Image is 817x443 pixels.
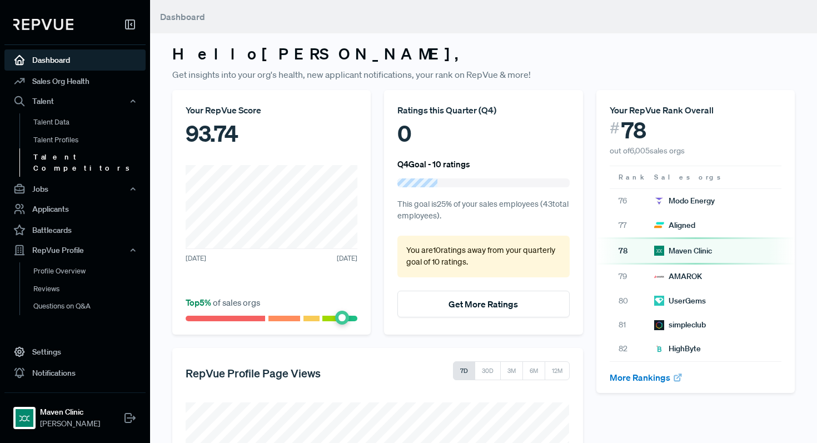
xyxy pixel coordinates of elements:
[186,297,260,308] span: of sales orgs
[654,319,706,331] div: simpleclub
[654,296,664,306] img: UserGems
[654,196,664,206] img: Modo Energy
[186,117,357,150] div: 93.74
[186,366,321,380] h5: RepVue Profile Page Views
[4,198,146,220] a: Applicants
[19,113,161,131] a: Talent Data
[172,68,795,81] p: Get insights into your org's health, new applicant notifications, your rank on RepVue & more!
[40,406,100,418] strong: Maven Clinic
[500,361,523,380] button: 3M
[453,361,475,380] button: 7D
[475,361,501,380] button: 30D
[19,131,161,149] a: Talent Profiles
[654,245,712,257] div: Maven Clinic
[397,117,569,150] div: 0
[4,220,146,241] a: Battlecards
[397,198,569,222] p: This goal is 25 % of your sales employees ( 43 total employees).
[654,220,695,231] div: Aligned
[172,44,795,63] h3: Hello [PERSON_NAME] ,
[619,319,645,331] span: 81
[654,172,723,182] span: Sales orgs
[619,195,645,207] span: 76
[406,245,560,268] p: You are 10 ratings away from your quarterly goal of 10 ratings .
[610,372,683,383] a: More Rankings
[337,253,357,263] span: [DATE]
[40,418,100,430] span: [PERSON_NAME]
[654,271,702,282] div: AMAROK
[654,272,664,282] img: AMAROK
[4,180,146,198] button: Jobs
[654,195,715,207] div: Modo Energy
[619,295,645,307] span: 80
[186,253,206,263] span: [DATE]
[19,262,161,280] a: Profile Overview
[522,361,545,380] button: 6M
[619,343,645,355] span: 82
[619,271,645,282] span: 79
[4,71,146,92] a: Sales Org Health
[4,341,146,362] a: Settings
[4,392,146,434] a: Maven ClinicMaven Clinic[PERSON_NAME]
[397,291,569,317] button: Get More Ratings
[13,19,73,30] img: RepVue
[4,241,146,260] button: RepVue Profile
[4,362,146,384] a: Notifications
[545,361,570,380] button: 12M
[610,104,714,116] span: Your RepVue Rank Overall
[654,220,664,230] img: Aligned
[654,343,701,355] div: HighByte
[621,117,646,143] span: 78
[19,280,161,298] a: Reviews
[619,172,645,182] span: Rank
[4,49,146,71] a: Dashboard
[619,245,645,257] span: 78
[19,297,161,315] a: Questions on Q&A
[397,159,470,169] h6: Q4 Goal - 10 ratings
[654,344,664,354] img: HighByte
[186,103,357,117] div: Your RepVue Score
[16,409,33,427] img: Maven Clinic
[654,246,664,256] img: Maven Clinic
[397,103,569,117] div: Ratings this Quarter ( Q4 )
[160,11,205,22] span: Dashboard
[19,148,161,177] a: Talent Competitors
[610,117,620,140] span: #
[654,320,664,330] img: simpleclub
[610,146,685,156] span: out of 6,005 sales orgs
[4,92,146,111] button: Talent
[619,220,645,231] span: 77
[186,297,213,308] span: Top 5 %
[654,295,706,307] div: UserGems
